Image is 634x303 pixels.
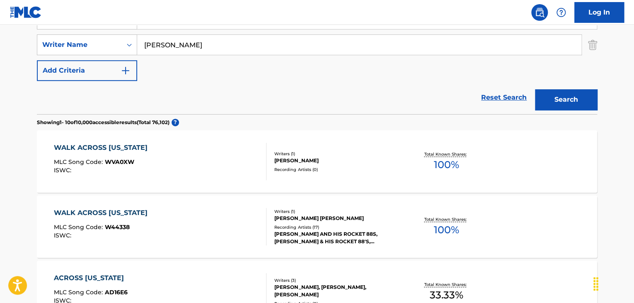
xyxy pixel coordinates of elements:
div: ACROSS [US_STATE] [54,273,128,283]
div: [PERSON_NAME] [274,157,399,164]
iframe: Chat Widget [593,263,634,303]
div: Recording Artists ( 0 ) [274,166,399,173]
span: MLC Song Code : [54,223,105,231]
div: [PERSON_NAME] [PERSON_NAME] [274,215,399,222]
img: 9d2ae6d4665cec9f34b9.svg [121,66,131,76]
p: Showing 1 - 10 of 10,000 accessible results (Total 76,102 ) [37,119,169,126]
div: Writers ( 3 ) [274,277,399,283]
div: [PERSON_NAME], [PERSON_NAME], [PERSON_NAME] [274,283,399,298]
a: Log In [574,2,624,23]
img: MLC Logo [10,6,42,18]
span: W44338 [105,223,130,231]
span: 100 % [433,222,459,237]
a: Reset Search [477,88,531,107]
img: Delete Criterion [588,34,597,55]
div: Writers ( 1 ) [274,151,399,157]
div: WALK ACROSS [US_STATE] [54,143,152,153]
p: Total Known Shares: [424,151,468,157]
span: 100 % [433,157,459,172]
span: AD16E6 [105,288,128,296]
p: Total Known Shares: [424,281,468,288]
div: Writer Name [42,40,117,50]
span: ISWC : [54,166,73,174]
span: ISWC : [54,232,73,239]
button: Search [535,89,597,110]
p: Total Known Shares: [424,216,468,222]
a: Public Search [531,4,548,21]
div: Help [553,4,569,21]
span: MLC Song Code : [54,288,105,296]
button: Add Criteria [37,60,137,81]
div: Recording Artists ( 17 ) [274,224,399,230]
div: Drag [589,271,603,296]
img: search [535,7,544,17]
span: 33.33 % [429,288,463,303]
span: MLC Song Code : [54,158,105,166]
div: [PERSON_NAME] AND HIS ROCKET 88S, [PERSON_NAME] & HIS ROCKET 88'S, [PERSON_NAME], [PERSON_NAME] A... [274,230,399,245]
span: ? [172,119,179,126]
a: WALK ACROSS [US_STATE]MLC Song Code:WVA0XWISWC:Writers (1)[PERSON_NAME]Recording Artists (0)Total... [37,130,597,193]
div: Writers ( 1 ) [274,208,399,215]
img: help [556,7,566,17]
form: Search Form [37,9,597,114]
a: WALK ACROSS [US_STATE]MLC Song Code:W44338ISWC:Writers (1)[PERSON_NAME] [PERSON_NAME]Recording Ar... [37,195,597,258]
span: WVA0XW [105,158,134,166]
div: WALK ACROSS [US_STATE] [54,208,152,218]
